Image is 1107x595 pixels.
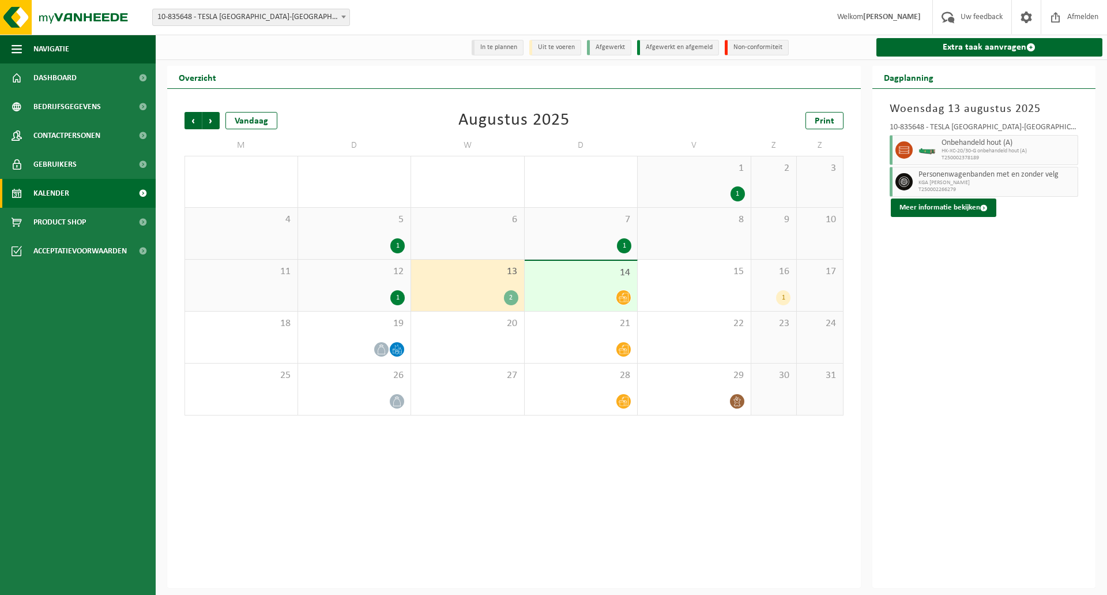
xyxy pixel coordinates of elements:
[33,63,77,92] span: Dashboard
[390,238,405,253] div: 1
[918,186,1075,193] span: T250002266279
[304,214,405,226] span: 5
[890,100,1079,118] h3: Woensdag 13 augustus 2025
[797,135,843,156] td: Z
[942,155,1075,162] span: T250002378189
[417,317,518,330] span: 20
[890,124,1079,135] div: 10-835648 - TESLA [GEOGRAPHIC_DATA]-[GEOGRAPHIC_DATA] 1 - [GEOGRAPHIC_DATA]
[803,214,837,226] span: 10
[918,179,1075,186] span: KGA [PERSON_NAME]
[731,186,745,201] div: 1
[530,214,632,226] span: 7
[191,214,292,226] span: 4
[525,135,638,156] td: D
[637,40,719,55] li: Afgewerkt en afgemeld
[757,317,791,330] span: 23
[803,317,837,330] span: 24
[298,135,412,156] td: D
[33,208,86,237] span: Product Shop
[184,112,202,129] span: Vorige
[942,148,1075,155] span: HK-XC-20/30-G onbehandeld hout (A)
[411,135,525,156] td: W
[529,40,581,55] li: Uit te voeren
[304,369,405,382] span: 26
[872,66,945,88] h2: Dagplanning
[757,214,791,226] span: 9
[153,9,349,25] span: 10-835648 - TESLA BELGIUM-BRUSSEL 1 - ZAVENTEM
[304,317,405,330] span: 19
[417,265,518,278] span: 13
[725,40,789,55] li: Non-conformiteit
[202,112,220,129] span: Volgende
[643,369,745,382] span: 29
[918,170,1075,179] span: Personenwagenbanden met en zonder velg
[530,369,632,382] span: 28
[815,117,834,126] span: Print
[225,112,277,129] div: Vandaag
[33,179,69,208] span: Kalender
[33,92,101,121] span: Bedrijfsgegevens
[191,369,292,382] span: 25
[803,265,837,278] span: 17
[417,214,518,226] span: 6
[33,121,100,150] span: Contactpersonen
[530,267,632,279] span: 14
[776,290,790,305] div: 1
[643,317,745,330] span: 22
[751,135,797,156] td: Z
[33,35,69,63] span: Navigatie
[942,139,1075,148] span: Onbehandeld hout (A)
[530,317,632,330] span: 21
[587,40,631,55] li: Afgewerkt
[876,38,1103,57] a: Extra taak aanvragen
[191,265,292,278] span: 11
[617,238,631,253] div: 1
[472,40,524,55] li: In te plannen
[643,214,745,226] span: 8
[390,290,405,305] div: 1
[757,265,791,278] span: 16
[191,317,292,330] span: 18
[863,13,921,21] strong: [PERSON_NAME]
[918,146,936,155] img: HK-XC-10-GN-00
[891,199,996,217] button: Meer informatie bekijken
[417,369,518,382] span: 27
[643,162,745,175] span: 1
[805,112,844,129] a: Print
[33,150,77,179] span: Gebruikers
[803,162,837,175] span: 3
[184,135,298,156] td: M
[304,265,405,278] span: 12
[504,290,518,305] div: 2
[458,112,570,129] div: Augustus 2025
[167,66,228,88] h2: Overzicht
[33,237,127,265] span: Acceptatievoorwaarden
[757,369,791,382] span: 30
[803,369,837,382] span: 31
[638,135,751,156] td: V
[152,9,350,26] span: 10-835648 - TESLA BELGIUM-BRUSSEL 1 - ZAVENTEM
[643,265,745,278] span: 15
[757,162,791,175] span: 2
